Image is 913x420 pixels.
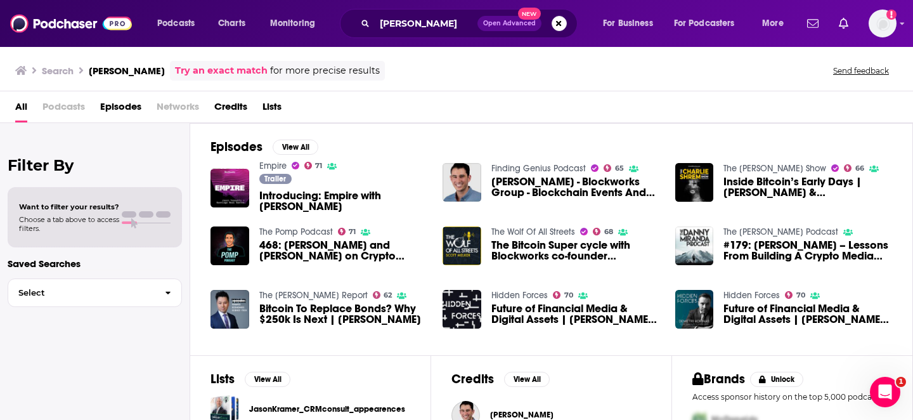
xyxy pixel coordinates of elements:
input: Search podcasts, credits, & more... [375,13,477,34]
span: For Business [603,15,653,32]
a: All [15,96,27,122]
a: ListsView All [210,371,290,387]
img: Future of Financial Media & Digital Assets | Jason Yanowitz & Michael Ippolito [675,290,714,329]
a: Credits [214,96,247,122]
a: The David Lin Report [259,290,368,301]
button: Send feedback [829,65,893,76]
a: CreditsView All [451,371,550,387]
img: The Bitcoin Super cycle with Blockworks co-founder Jason Yanowitz [443,226,481,265]
button: Show profile menu [869,10,897,37]
a: The Bitcoin Super cycle with Blockworks co-founder Jason Yanowitz [491,240,660,261]
span: Select [8,289,155,297]
span: 70 [564,292,573,298]
span: #179: [PERSON_NAME] – Lessons From Building A Crypto Media Company [723,240,892,261]
img: Bitcoin To Replace Bonds? Why $250k Is Next | Jason Yanowitz [210,290,249,329]
h2: Episodes [210,139,262,155]
a: 62 [373,291,392,299]
span: Inside Bitcoin’s Early Days | [PERSON_NAME] & [PERSON_NAME] [723,176,892,198]
a: 71 [338,228,356,235]
button: open menu [666,13,753,34]
span: 62 [384,292,392,298]
img: Podchaser - Follow, Share and Rate Podcasts [10,11,132,36]
button: open menu [261,13,332,34]
a: 71 [304,162,323,169]
img: #179: Jason Yanowitz – Lessons From Building A Crypto Media Company [675,226,714,265]
a: Empire [259,161,287,171]
button: open menu [753,13,800,34]
span: Choose a tab above to access filters. [19,215,119,233]
span: 1 [896,377,906,387]
button: open menu [148,13,211,34]
a: Charts [210,13,253,34]
a: 70 [785,291,805,299]
svg: Add a profile image [886,10,897,20]
a: Future of Financial Media & Digital Assets | Jason Yanowitz & Michael Ippolito [723,303,892,325]
span: Podcasts [42,96,85,122]
span: Logged in as morganm92295 [869,10,897,37]
p: Access sponsor history on the top 5,000 podcasts. [692,392,892,402]
h2: Lists [210,371,235,387]
h2: Brands [692,371,745,387]
span: for more precise results [270,63,380,78]
img: User Profile [869,10,897,37]
h2: Credits [451,371,494,387]
span: 468: [PERSON_NAME] and [PERSON_NAME] on Crypto Media [259,240,428,261]
a: EpisodesView All [210,139,318,155]
span: Trailer [264,175,286,183]
a: The Wolf Of All Streets [491,226,575,237]
button: Select [8,279,182,307]
button: View All [273,140,318,155]
h2: Filter By [8,156,182,174]
a: JasonKramer_CRMconsult_appearences [249,402,405,416]
span: Bitcoin To Replace Bonds? Why $250k Is Next | [PERSON_NAME] [259,303,428,325]
a: Jason Yanowitz [490,410,554,420]
img: 468: Jason Yanowitz and Michael Ippolito on Crypto Media [210,226,249,265]
span: Future of Financial Media & Digital Assets | [PERSON_NAME] & [PERSON_NAME] [723,303,892,325]
button: View All [504,372,550,387]
span: 71 [315,163,322,169]
span: Episodes [100,96,141,122]
span: Networks [157,96,199,122]
a: The Pomp Podcast [259,226,333,237]
a: Finding Genius Podcast [491,163,586,174]
a: Lists [262,96,282,122]
span: Introducing: Empire with [PERSON_NAME] [259,190,428,212]
span: Future of Financial Media & Digital Assets | [PERSON_NAME] & [PERSON_NAME] [491,303,660,325]
span: [PERSON_NAME] - Blockworks Group - Blockchain Events And Advisory Group [491,176,660,198]
span: 70 [796,292,805,298]
span: Podcasts [157,15,195,32]
a: 68 [593,228,613,235]
a: 468: Jason Yanowitz and Michael Ippolito on Crypto Media [259,240,428,261]
img: Future of Financial Media & Digital Assets | Jason Yanowitz & Michael Ippolito [443,290,481,329]
img: Introducing: Empire with Jason Yanowitz [210,169,249,207]
a: Hidden Forces [723,290,780,301]
span: For Podcasters [674,15,735,32]
a: Show notifications dropdown [802,13,824,34]
span: [PERSON_NAME] [490,410,554,420]
a: 66 [844,164,864,172]
h3: Search [42,65,74,77]
h3: [PERSON_NAME] [89,65,165,77]
img: Jason Yanowitz - Blockworks Group - Blockchain Events And Advisory Group [443,163,481,202]
a: Jason Yanowitz - Blockworks Group - Blockchain Events And Advisory Group [491,176,660,198]
a: 65 [604,164,624,172]
a: #179: Jason Yanowitz – Lessons From Building A Crypto Media Company [723,240,892,261]
img: Inside Bitcoin’s Early Days | Pete Rizzo & Jason Yanowitz [675,163,714,202]
button: open menu [594,13,669,34]
a: Inside Bitcoin’s Early Days | Pete Rizzo & Jason Yanowitz [723,176,892,198]
span: Monitoring [270,15,315,32]
span: Want to filter your results? [19,202,119,211]
span: 66 [855,166,864,171]
a: Show notifications dropdown [834,13,853,34]
button: Open AdvancedNew [477,16,541,31]
iframe: Intercom live chat [870,377,900,407]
